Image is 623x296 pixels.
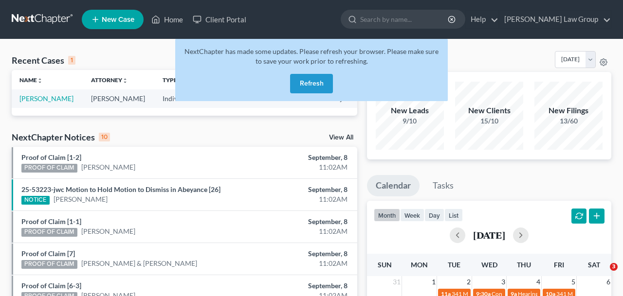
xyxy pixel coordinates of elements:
div: PROOF OF CLAIM [21,228,77,237]
span: Mon [411,261,428,269]
span: NextChapter has made some updates. Please refresh your browser. Please make sure to save your wor... [184,47,439,65]
span: Thu [517,261,531,269]
a: Typeunfold_more [163,76,183,84]
a: [PERSON_NAME] Law Group [499,11,611,28]
input: Search by name... [360,10,449,28]
div: 1 [68,56,75,65]
a: Attorneyunfold_more [91,76,128,84]
span: 3 [610,263,618,271]
a: Proof of Claim [6-3] [21,281,81,290]
span: 2 [466,276,472,288]
a: Proof of Claim [1-1] [21,217,81,226]
a: Nameunfold_more [19,76,43,84]
div: September, 8 [245,281,348,291]
div: September, 8 [245,153,348,162]
button: day [424,209,444,222]
span: New Case [102,16,134,23]
div: September, 8 [245,249,348,259]
a: Tasks [424,175,462,196]
button: week [400,209,424,222]
a: Help [466,11,498,28]
div: 13/60 [534,116,603,126]
i: unfold_more [122,78,128,84]
a: [PERSON_NAME] [81,226,135,236]
a: [PERSON_NAME] & [PERSON_NAME] [81,259,197,268]
span: Wed [481,261,497,269]
a: [PERSON_NAME] [19,94,73,103]
div: New Clients [455,105,523,116]
iframe: Intercom live chat [590,263,613,286]
div: 11:02AM [245,162,348,172]
td: [PERSON_NAME] [83,89,155,107]
i: unfold_more [37,78,43,84]
td: Individual [155,89,202,107]
span: Fri [554,261,564,269]
a: Proof of Claim [7] [21,249,75,258]
span: 1 [431,276,437,288]
a: View All [329,134,353,141]
button: list [444,209,463,222]
a: Home [147,11,188,28]
div: 11:02AM [245,259,348,268]
div: 9/10 [376,116,444,126]
button: Refresh [290,74,333,93]
div: New Leads [376,105,444,116]
a: [PERSON_NAME] [54,194,108,204]
a: Calendar [367,175,420,196]
span: Sun [378,261,392,269]
a: 25-53223-jwc Motion to Hold Motion to Dismiss in Abeyance [26] [21,185,220,193]
div: NextChapter Notices [12,131,110,143]
div: 11:02AM [245,194,348,204]
span: 31 [392,276,402,288]
span: 3 [500,276,506,288]
div: 15/10 [455,116,523,126]
div: NOTICE [21,196,50,205]
div: PROOF OF CLAIM [21,164,77,173]
button: month [374,209,400,222]
div: Recent Cases [12,54,75,66]
div: 10 [99,133,110,141]
span: 5 [570,276,576,288]
div: September, 8 [245,217,348,226]
span: Sat [588,261,600,269]
a: [PERSON_NAME] [81,162,135,172]
a: Client Portal [188,11,251,28]
div: PROOF OF CLAIM [21,260,77,269]
div: 11:02AM [245,226,348,236]
div: New Filings [534,105,603,116]
span: 4 [535,276,541,288]
span: Tue [448,261,460,269]
h2: [DATE] [473,230,505,240]
div: September, 8 [245,185,348,194]
a: Proof of Claim [1-2] [21,153,81,161]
